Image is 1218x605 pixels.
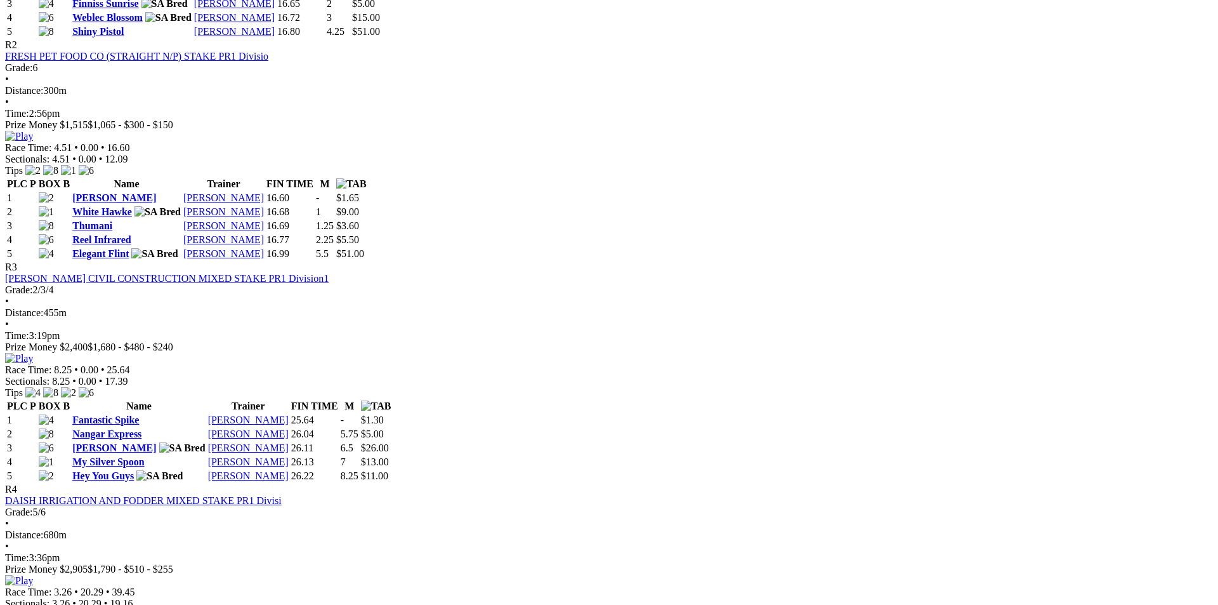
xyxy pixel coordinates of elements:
[5,131,33,142] img: Play
[39,12,54,23] img: 6
[336,248,364,259] span: $51.00
[72,26,124,37] a: Shiny Pistol
[6,428,37,441] td: 2
[5,307,43,318] span: Distance:
[72,456,145,467] a: My Silver Spoon
[341,442,353,453] text: 6.5
[39,192,54,204] img: 2
[5,319,9,329] span: •
[194,26,275,37] a: [PERSON_NAME]
[5,262,17,272] span: R3
[5,552,29,563] span: Time:
[79,387,94,399] img: 6
[327,26,344,37] text: 4.25
[183,178,265,190] th: Trainer
[131,248,178,260] img: SA Bred
[72,178,181,190] th: Name
[277,11,325,24] td: 16.72
[72,400,206,413] th: Name
[39,178,61,189] span: BOX
[39,401,61,411] span: BOX
[266,248,314,260] td: 16.99
[79,376,96,387] span: 0.00
[5,307,1203,319] div: 455m
[5,552,1203,564] div: 3:36pm
[30,178,36,189] span: P
[106,587,110,597] span: •
[340,400,359,413] th: M
[72,234,131,245] a: Reel Infrared
[266,178,314,190] th: FIN TIME
[159,442,206,454] img: SA Bred
[6,414,37,427] td: 1
[291,470,339,482] td: 26.22
[81,587,103,597] span: 20.29
[5,51,268,62] a: FRESH PET FOOD CO (STRAIGHT N/P) STAKE PR1 Divisio
[5,273,329,284] a: [PERSON_NAME] CIVIL CONSTRUCTION MIXED STAKE PR1 Division1
[5,330,1203,342] div: 3:19pm
[54,587,72,597] span: 3.26
[5,353,33,364] img: Play
[5,507,1203,518] div: 5/6
[5,119,1203,131] div: Prize Money $1,515
[361,456,389,467] span: $13.00
[5,85,1203,96] div: 300m
[316,234,334,245] text: 2.25
[72,12,143,23] a: Weblec Blossom
[72,470,134,481] a: Hey You Guys
[25,387,41,399] img: 4
[291,400,339,413] th: FIN TIME
[6,248,37,260] td: 5
[101,142,105,153] span: •
[6,25,37,38] td: 5
[105,376,128,387] span: 17.39
[7,401,27,411] span: PLC
[43,387,58,399] img: 8
[183,248,264,259] a: [PERSON_NAME]
[5,387,23,398] span: Tips
[54,364,72,375] span: 8.25
[336,178,367,190] img: TAB
[43,165,58,176] img: 8
[63,401,70,411] span: B
[6,234,37,246] td: 4
[72,415,139,425] a: Fantastic Spike
[52,376,70,387] span: 8.25
[5,495,282,506] a: DAISH IRRIGATION AND FODDER MIXED STAKE PR1 Divisi
[277,25,325,38] td: 16.80
[39,206,54,218] img: 1
[81,142,98,153] span: 0.00
[316,192,319,203] text: -
[208,429,289,439] a: [PERSON_NAME]
[5,85,43,96] span: Distance:
[6,470,37,482] td: 5
[72,248,129,259] a: Elegant Flint
[341,456,346,467] text: 7
[39,470,54,482] img: 2
[72,206,132,217] a: White Hawke
[88,564,173,575] span: $1,790 - $510 - $255
[6,192,37,204] td: 1
[39,234,54,246] img: 6
[5,518,9,529] span: •
[6,220,37,232] td: 3
[107,142,130,153] span: 16.60
[5,529,1203,541] div: 680m
[361,470,388,481] span: $11.00
[6,442,37,455] td: 3
[5,154,49,164] span: Sectionals:
[39,456,54,468] img: 1
[136,470,183,482] img: SA Bred
[39,26,54,37] img: 8
[291,442,339,455] td: 26.11
[208,415,289,425] a: [PERSON_NAME]
[5,284,33,295] span: Grade:
[315,178,334,190] th: M
[5,284,1203,296] div: 2/3/4
[5,39,17,50] span: R2
[39,415,54,426] img: 4
[361,442,389,453] span: $26.00
[5,484,17,495] span: R4
[316,220,334,231] text: 1.25
[6,456,37,469] td: 4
